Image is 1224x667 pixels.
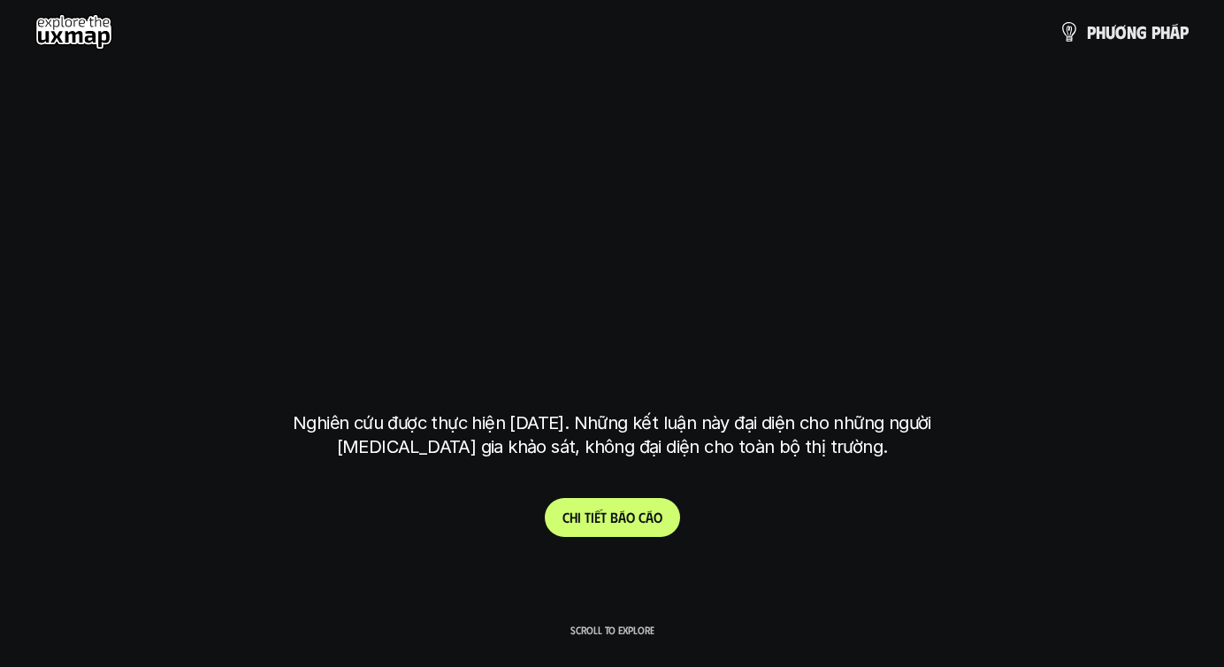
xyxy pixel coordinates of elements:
[639,509,646,525] span: c
[1096,22,1105,42] span: h
[601,509,607,525] span: t
[618,509,626,525] span: á
[1151,22,1160,42] span: p
[570,509,578,525] span: h
[1087,22,1096,42] span: p
[578,509,581,525] span: i
[551,135,685,156] h6: Kết quả nghiên cứu
[545,498,680,537] a: Chitiếtbáocáo
[654,509,662,525] span: o
[297,318,928,393] h1: tại [GEOGRAPHIC_DATA]
[1127,22,1136,42] span: n
[280,411,944,459] p: Nghiên cứu được thực hiện [DATE]. Những kết luận này đại diện cho những người [MEDICAL_DATA] gia ...
[1170,22,1180,42] span: á
[591,509,594,525] span: i
[1160,22,1170,42] span: h
[570,624,654,636] p: Scroll to explore
[610,509,618,525] span: b
[594,509,601,525] span: ế
[1105,22,1115,42] span: ư
[585,509,591,525] span: t
[1115,22,1127,42] span: ơ
[289,179,935,253] h1: phạm vi công việc của
[626,509,635,525] span: o
[562,509,570,525] span: C
[1059,14,1189,50] a: phươngpháp
[646,509,654,525] span: á
[1180,22,1189,42] span: p
[1136,22,1147,42] span: g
